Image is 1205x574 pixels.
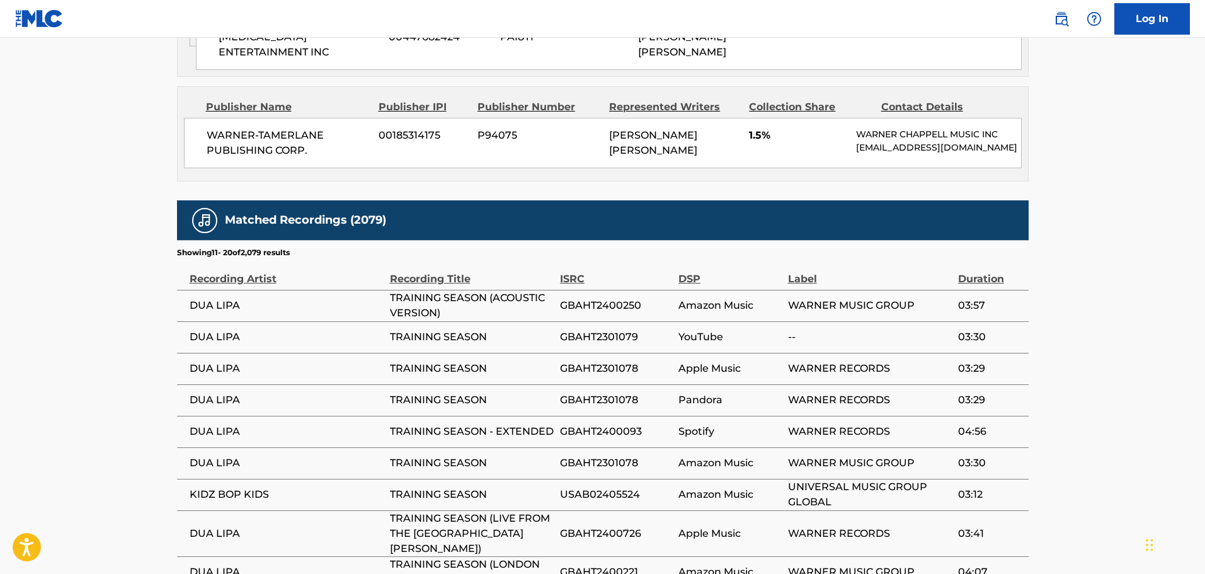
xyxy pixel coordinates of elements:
[678,330,781,345] span: YouTube
[190,393,384,408] span: DUA LIPA
[958,424,1022,439] span: 04:56
[958,361,1022,376] span: 03:29
[788,393,952,408] span: WARNER RECORDS
[197,213,212,228] img: Matched Recordings
[749,128,847,143] span: 1.5%
[390,456,554,471] span: TRAINING SEASON
[788,298,952,313] span: WARNER MUSIC GROUP
[560,298,672,313] span: GBAHT2400250
[788,526,952,541] span: WARNER RECORDS
[177,247,290,258] p: Showing 11 - 20 of 2,079 results
[560,330,672,345] span: GBAHT2301079
[379,128,468,143] span: 00185314175
[190,258,384,287] div: Recording Artist
[678,526,781,541] span: Apple Music
[958,298,1022,313] span: 03:57
[190,526,384,541] span: DUA LIPA
[609,129,697,156] span: [PERSON_NAME] [PERSON_NAME]
[678,456,781,471] span: Amazon Music
[958,258,1022,287] div: Duration
[219,30,379,60] span: [MEDICAL_DATA] ENTERTAINMENT INC
[560,393,672,408] span: GBAHT2301078
[678,424,781,439] span: Spotify
[788,479,952,510] span: UNIVERSAL MUSIC GROUP GLOBAL
[958,456,1022,471] span: 03:30
[788,330,952,345] span: --
[206,100,369,115] div: Publisher Name
[856,128,1020,141] p: WARNER CHAPPELL MUSIC INC
[390,511,554,556] span: TRAINING SEASON (LIVE FROM THE [GEOGRAPHIC_DATA][PERSON_NAME])
[560,456,672,471] span: GBAHT2301078
[749,100,871,115] div: Collection Share
[560,526,672,541] span: GBAHT2400726
[678,258,781,287] div: DSP
[190,424,384,439] span: DUA LIPA
[1054,11,1069,26] img: search
[560,424,672,439] span: GBAHT2400093
[1146,526,1153,564] div: Drag
[190,330,384,345] span: DUA LIPA
[788,424,952,439] span: WARNER RECORDS
[390,361,554,376] span: TRAINING SEASON
[190,361,384,376] span: DUA LIPA
[225,213,386,227] h5: Matched Recordings (2079)
[15,9,64,28] img: MLC Logo
[390,290,554,321] span: TRAINING SEASON (ACOUSTIC VERSION)
[390,487,554,502] span: TRAINING SEASON
[1142,514,1205,574] iframe: Chat Widget
[477,128,600,143] span: P94075
[560,258,672,287] div: ISRC
[958,393,1022,408] span: 03:29
[390,393,554,408] span: TRAINING SEASON
[678,487,781,502] span: Amazon Music
[390,424,554,439] span: TRAINING SEASON - EXTENDED
[560,361,672,376] span: GBAHT2301078
[678,361,781,376] span: Apple Music
[788,361,952,376] span: WARNER RECORDS
[788,258,952,287] div: Label
[1049,6,1074,32] a: Public Search
[881,100,1003,115] div: Contact Details
[560,487,672,502] span: USAB02405524
[379,100,468,115] div: Publisher IPI
[190,456,384,471] span: DUA LIPA
[477,100,600,115] div: Publisher Number
[390,258,554,287] div: Recording Title
[390,330,554,345] span: TRAINING SEASON
[1114,3,1190,35] a: Log In
[678,298,781,313] span: Amazon Music
[609,100,740,115] div: Represented Writers
[190,487,384,502] span: KIDZ BOP KIDS
[958,526,1022,541] span: 03:41
[1087,11,1102,26] img: help
[1082,6,1107,32] div: Help
[856,141,1020,154] p: [EMAIL_ADDRESS][DOMAIN_NAME]
[207,128,370,158] span: WARNER-TAMERLANE PUBLISHING CORP.
[788,456,952,471] span: WARNER MUSIC GROUP
[190,298,384,313] span: DUA LIPA
[958,487,1022,502] span: 03:12
[958,330,1022,345] span: 03:30
[678,393,781,408] span: Pandora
